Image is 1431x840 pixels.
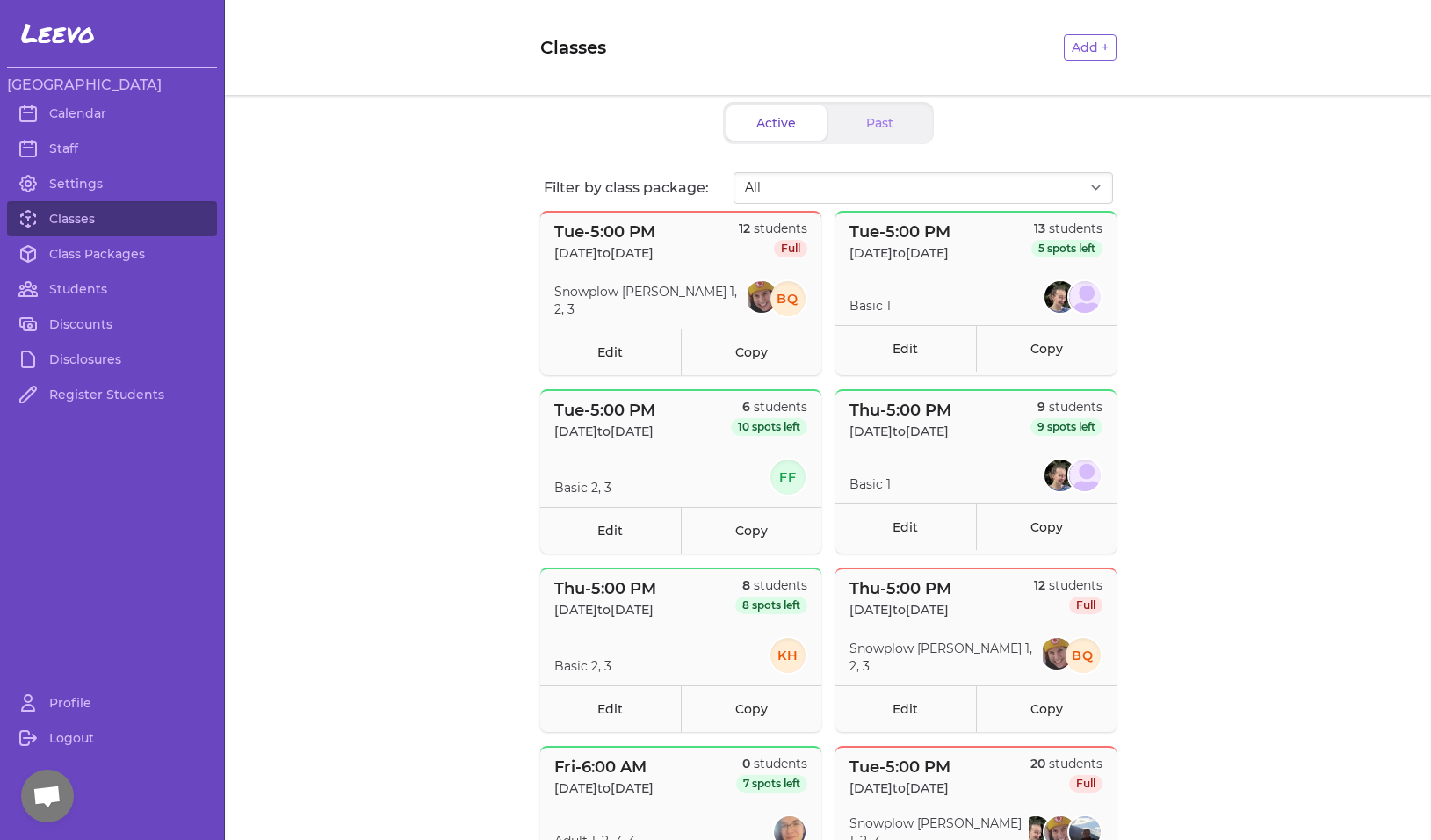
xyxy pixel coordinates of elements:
a: Edit [835,325,976,372]
button: Add + [1064,34,1117,61]
span: 5 spots left [1031,240,1102,257]
p: students [1031,220,1102,237]
a: Edit [835,503,976,550]
button: Past [830,105,930,141]
span: 9 spots left [1030,418,1102,436]
a: Copy [681,685,821,732]
a: Staff [7,131,217,166]
a: Copy [976,325,1117,372]
span: 20 [1030,756,1045,771]
p: [DATE] to [DATE] [554,423,655,440]
span: 7 spots left [736,775,807,793]
span: 8 spots left [735,597,807,614]
p: Tue - 5:00 PM [554,398,655,423]
a: Discounts [7,307,217,342]
a: Edit [540,685,681,732]
a: Profile [7,685,217,721]
text: KH [777,648,799,663]
a: Copy [681,329,821,375]
p: [DATE] to [DATE] [554,601,656,619]
a: Edit [540,507,681,554]
a: Copy [976,685,1117,732]
p: students [1030,755,1102,772]
a: Calendar [7,96,217,131]
p: Tue - 5:00 PM [849,220,950,244]
span: 13 [1034,221,1045,236]
a: Copy [976,503,1117,550]
div: Open chat [21,770,74,822]
p: Thu - 5:00 PM [849,398,951,423]
p: [DATE] to [DATE] [849,601,951,619]
h3: [GEOGRAPHIC_DATA] [7,75,217,96]
span: Full [1069,775,1102,793]
p: [DATE] to [DATE] [849,423,951,440]
a: Settings [7,166,217,201]
span: 0 [742,756,750,771]
span: 6 [742,399,750,415]
p: students [1030,398,1102,416]
p: Filter by class package: [544,177,734,199]
p: [DATE] to [DATE] [554,244,655,262]
p: [DATE] to [DATE] [554,779,654,797]
a: Edit [540,329,681,375]
p: Snowplow [PERSON_NAME] 1, 2, 3 [849,640,1043,675]
p: students [739,220,807,237]
p: Snowplow [PERSON_NAME] 1, 2, 3 [554,283,748,318]
p: students [735,576,807,594]
span: Leevo [21,18,95,49]
p: students [731,398,807,416]
p: Fri - 6:00 AM [554,755,654,779]
p: Basic 1 [849,475,891,493]
a: Class Packages [7,236,217,272]
text: BQ [777,291,799,307]
p: Basic 2, 3 [554,479,611,496]
a: Classes [7,201,217,236]
span: 9 [1037,399,1045,415]
a: Copy [681,507,821,554]
span: 12 [1034,577,1045,593]
span: 12 [739,221,750,236]
a: Register Students [7,377,217,412]
text: FF [778,469,797,485]
span: Full [1069,597,1102,614]
p: [DATE] to [DATE] [849,244,950,262]
p: Thu - 5:00 PM [554,576,656,601]
a: Disclosures [7,342,217,377]
p: Tue - 5:00 PM [554,220,655,244]
span: 8 [742,577,750,593]
p: students [1034,576,1102,594]
p: Thu - 5:00 PM [849,576,951,601]
p: Basic 2, 3 [554,657,611,675]
p: [DATE] to [DATE] [849,779,950,797]
span: Full [774,240,807,257]
span: 10 spots left [731,418,807,436]
button: Active [726,105,827,141]
a: Logout [7,721,217,756]
p: students [736,755,807,772]
a: Edit [835,685,976,732]
p: Tue - 5:00 PM [849,755,950,779]
text: BQ [1072,648,1095,663]
p: Basic 1 [849,297,891,315]
a: Students [7,272,217,307]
